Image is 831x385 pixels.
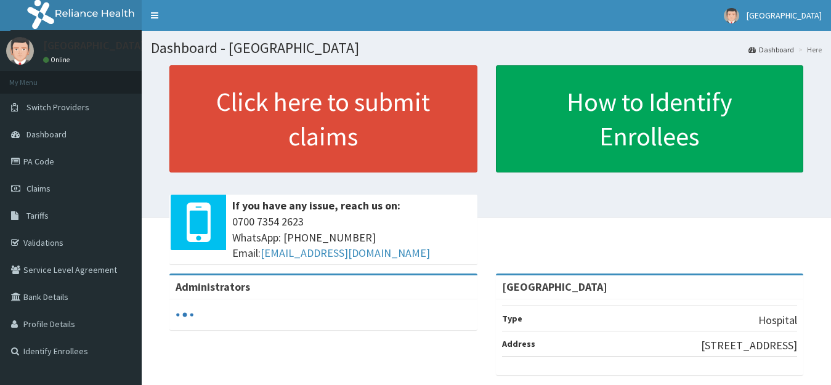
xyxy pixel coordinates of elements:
[26,102,89,113] span: Switch Providers
[26,210,49,221] span: Tariffs
[26,129,67,140] span: Dashboard
[502,313,522,324] b: Type
[496,65,804,172] a: How to Identify Enrollees
[724,8,739,23] img: User Image
[502,338,535,349] b: Address
[6,37,34,65] img: User Image
[169,65,477,172] a: Click here to submit claims
[26,183,51,194] span: Claims
[232,214,471,261] span: 0700 7354 2623 WhatsApp: [PHONE_NUMBER] Email:
[151,40,822,56] h1: Dashboard - [GEOGRAPHIC_DATA]
[43,55,73,64] a: Online
[701,338,797,354] p: [STREET_ADDRESS]
[748,44,794,55] a: Dashboard
[758,312,797,328] p: Hospital
[176,280,250,294] b: Administrators
[176,306,194,324] svg: audio-loading
[502,280,607,294] strong: [GEOGRAPHIC_DATA]
[795,44,822,55] li: Here
[261,246,430,260] a: [EMAIL_ADDRESS][DOMAIN_NAME]
[232,198,400,213] b: If you have any issue, reach us on:
[747,10,822,21] span: [GEOGRAPHIC_DATA]
[43,40,145,51] p: [GEOGRAPHIC_DATA]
